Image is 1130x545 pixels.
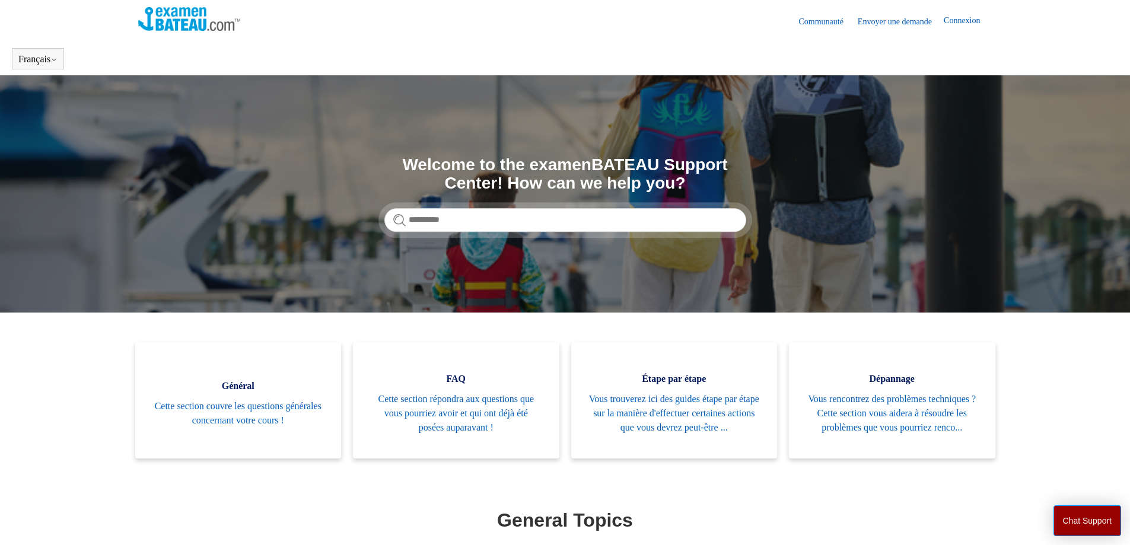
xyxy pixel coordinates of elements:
h1: General Topics [138,506,992,534]
span: Général [153,379,324,393]
span: Vous trouverez ici des guides étape par étape sur la manière d'effectuer certaines actions que vo... [589,392,760,435]
span: Dépannage [807,372,978,386]
a: Connexion [944,14,992,28]
span: Vous rencontrez des problèmes techniques ? Cette section vous aidera à résoudre les problèmes que... [807,392,978,435]
a: Dépannage Vous rencontrez des problèmes techniques ? Cette section vous aidera à résoudre les pro... [789,342,995,458]
span: Cette section couvre les questions générales concernant votre cours ! [153,399,324,428]
span: Étape par étape [589,372,760,386]
img: Page d’accueil du Centre d’aide Examen Bateau [138,7,241,31]
button: Français [18,54,58,65]
a: Étape par étape Vous trouverez ici des guides étape par étape sur la manière d'effectuer certaine... [571,342,778,458]
span: Cette section répondra aux questions que vous pourriez avoir et qui ont déjà été posées auparavant ! [371,392,542,435]
a: Général Cette section couvre les questions générales concernant votre cours ! [135,342,342,458]
input: Rechercher [384,208,746,232]
span: FAQ [371,372,542,386]
a: Envoyer une demande [858,15,944,28]
h1: Welcome to the examenBATEAU Support Center! How can we help you? [384,156,746,193]
a: Communauté [798,15,855,28]
button: Chat Support [1053,505,1122,536]
a: FAQ Cette section répondra aux questions que vous pourriez avoir et qui ont déjà été posées aupar... [353,342,559,458]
